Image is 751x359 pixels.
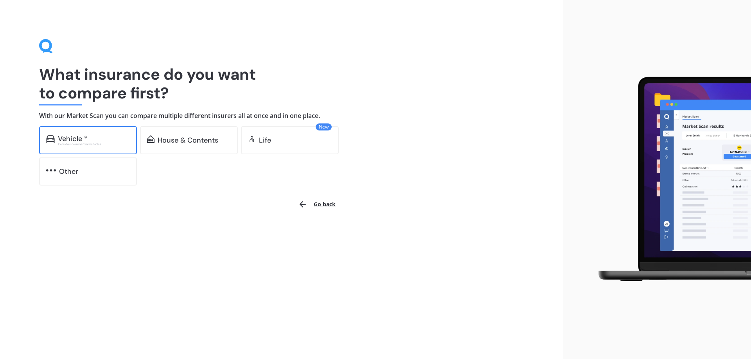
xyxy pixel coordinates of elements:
[259,136,271,144] div: Life
[59,168,78,175] div: Other
[158,136,218,144] div: House & Contents
[39,65,524,102] h1: What insurance do you want to compare first?
[316,123,332,130] span: New
[58,143,130,146] div: Excludes commercial vehicles
[248,135,256,143] img: life.f720d6a2d7cdcd3ad642.svg
[46,166,56,174] img: other.81dba5aafe580aa69f38.svg
[293,195,340,214] button: Go back
[39,112,524,120] h4: With our Market Scan you can compare multiple different insurers all at once and in one place.
[58,135,88,143] div: Vehicle *
[587,72,751,287] img: laptop.webp
[147,135,155,143] img: home-and-contents.b802091223b8502ef2dd.svg
[46,135,55,143] img: car.f15378c7a67c060ca3f3.svg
